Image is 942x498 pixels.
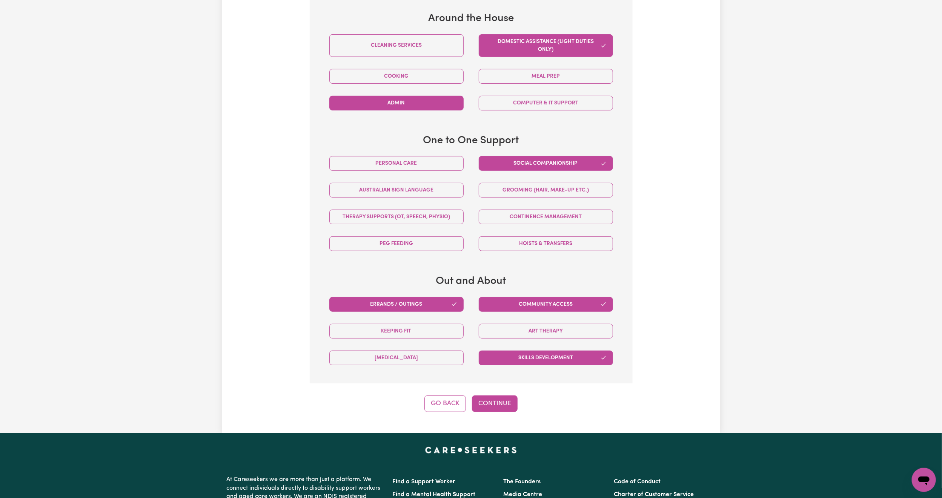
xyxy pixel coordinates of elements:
iframe: Button to launch messaging window, conversation in progress [912,468,936,492]
button: Therapy Supports (OT, speech, physio) [329,210,464,224]
h3: Around the House [322,12,621,25]
button: Continence management [479,210,613,224]
a: Charter of Customer Service [614,492,694,498]
button: Errands / Outings [329,297,464,312]
a: Media Centre [503,492,542,498]
button: Meal prep [479,69,613,84]
h3: Out and About [322,275,621,288]
a: Code of Conduct [614,479,661,485]
button: Art therapy [479,324,613,339]
button: Continue [472,395,518,412]
button: Cleaning services [329,34,464,57]
button: Hoists & transfers [479,236,613,251]
h3: One to One Support [322,135,621,147]
button: Grooming (hair, make-up etc.) [479,183,613,198]
button: Social companionship [479,156,613,171]
a: Careseekers home page [425,447,517,453]
button: Skills Development [479,351,613,365]
button: Keeping fit [329,324,464,339]
button: Community access [479,297,613,312]
a: The Founders [503,479,541,485]
button: Computer & IT Support [479,96,613,110]
button: Admin [329,96,464,110]
button: Go Back [424,395,466,412]
button: PEG feeding [329,236,464,251]
button: Personal care [329,156,464,171]
a: Find a Support Worker [393,479,456,485]
button: Australian Sign Language [329,183,464,198]
button: Cooking [329,69,464,84]
button: Domestic assistance (light duties only) [479,34,613,57]
button: [MEDICAL_DATA] [329,351,464,365]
